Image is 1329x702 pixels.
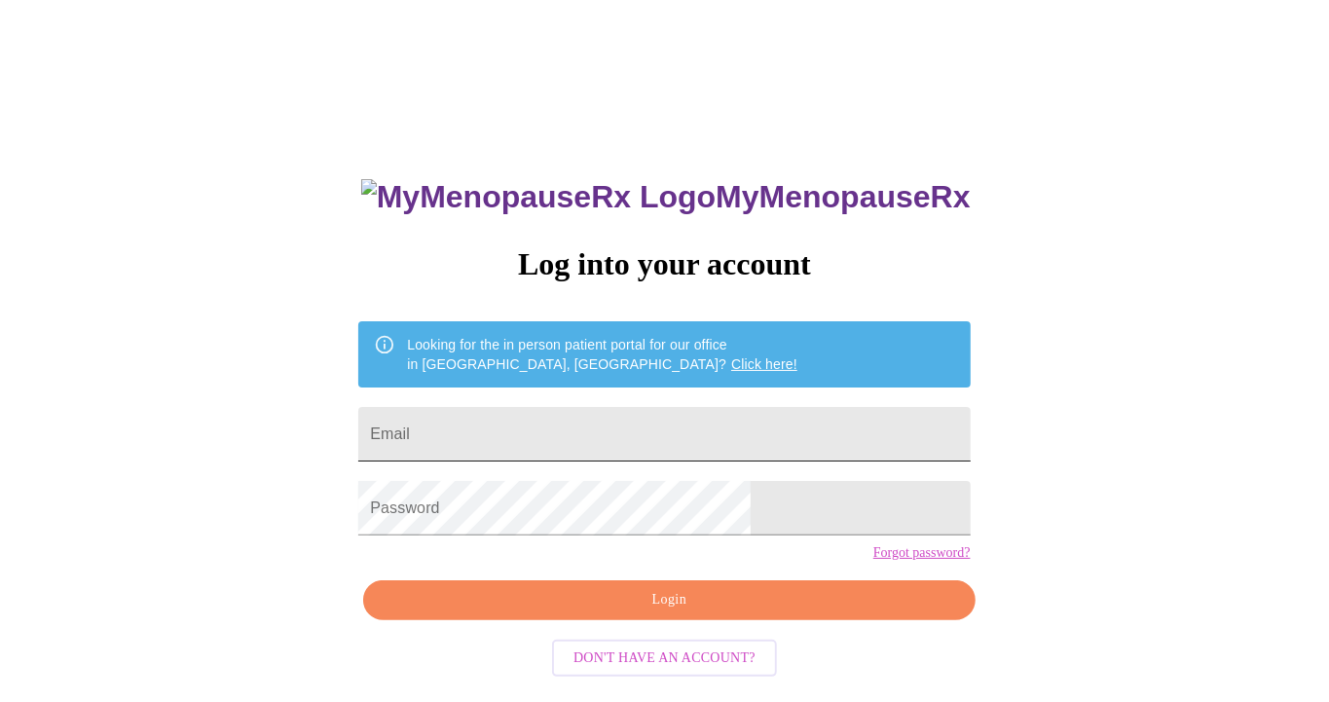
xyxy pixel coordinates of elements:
span: Don't have an account? [573,647,756,671]
h3: MyMenopauseRx [361,179,971,215]
img: MyMenopauseRx Logo [361,179,716,215]
h3: Log into your account [358,246,970,282]
button: Login [363,580,975,620]
a: Click here! [731,356,797,372]
button: Don't have an account? [552,640,777,678]
span: Login [386,588,952,612]
a: Forgot password? [873,545,971,561]
a: Don't have an account? [547,648,782,665]
div: Looking for the in person patient portal for our office in [GEOGRAPHIC_DATA], [GEOGRAPHIC_DATA]? [407,327,797,382]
